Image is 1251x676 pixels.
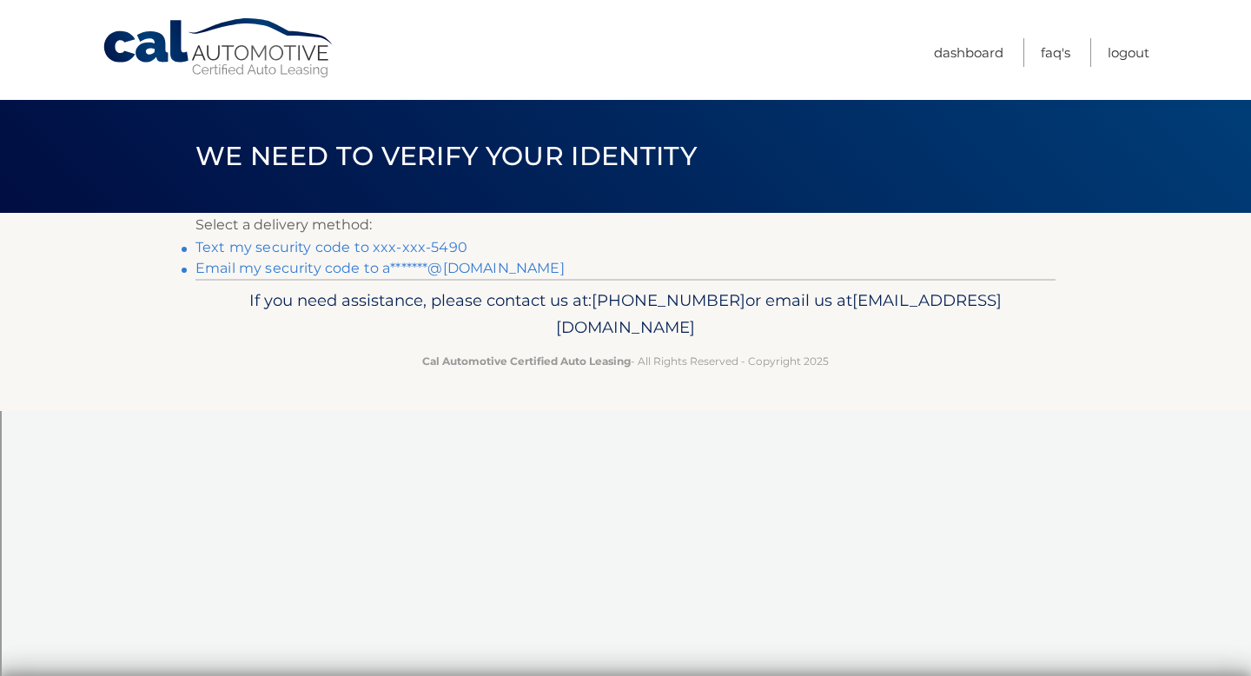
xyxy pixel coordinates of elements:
a: FAQ's [1041,38,1070,67]
p: - All Rights Reserved - Copyright 2025 [207,352,1044,370]
a: Email my security code to a*******@[DOMAIN_NAME] [195,260,565,276]
p: If you need assistance, please contact us at: or email us at [207,287,1044,342]
a: Logout [1108,38,1149,67]
a: Text my security code to xxx-xxx-5490 [195,239,467,255]
a: Cal Automotive [102,17,336,79]
strong: Cal Automotive Certified Auto Leasing [422,355,631,368]
p: Select a delivery method: [195,213,1056,237]
a: Dashboard [934,38,1003,67]
span: [PHONE_NUMBER] [592,290,745,310]
span: We need to verify your identity [195,140,697,172]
